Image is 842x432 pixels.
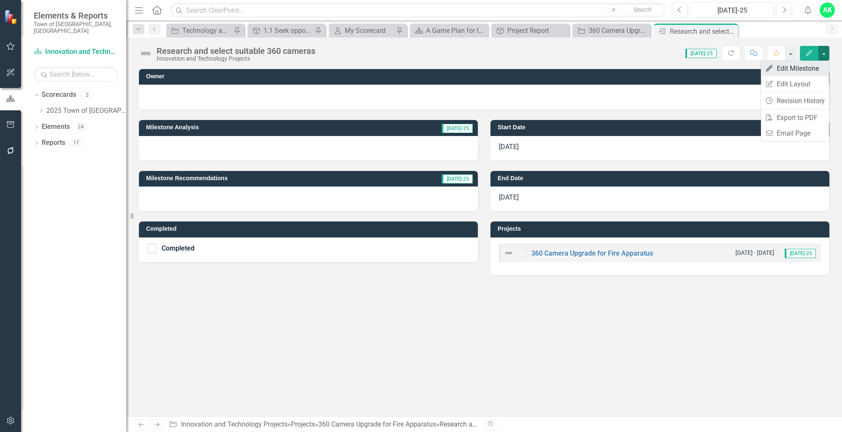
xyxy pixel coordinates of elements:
h3: Milestone Recommendations [146,175,381,181]
a: Elements [42,122,70,132]
a: 1.1 Seek opportunities to enhance public trust by sharing information in an accessible, convenien... [250,25,313,36]
span: [DATE]-25 [685,49,717,58]
div: Research and select suitable 360 cameras [670,26,736,37]
img: Not Defined [504,248,514,258]
small: [DATE] - [DATE] [735,249,774,257]
a: Technology and Innovation - Tactical Actions [168,25,232,36]
a: Project Report [493,25,567,36]
div: Project Report [507,25,567,36]
h3: Start Date [498,124,825,131]
h3: Projects [498,226,825,232]
input: Search ClearPoint... [171,3,666,18]
div: Innovation and Technology Projects [157,56,315,62]
a: A Game Plan for the Future [412,25,486,36]
small: Town of [GEOGRAPHIC_DATA], [GEOGRAPHIC_DATA] [34,21,118,35]
div: 360 Camera Upgrade for Fire Apparatus [589,25,648,36]
a: Export to PDF [761,110,829,125]
a: My Scorecard [331,25,394,36]
h3: Completed [146,226,474,232]
a: Innovation and Technology Projects [181,420,288,428]
div: » » » [169,420,478,429]
span: [DATE]-25 [442,174,473,184]
a: Scorecards [42,90,76,100]
span: [DATE]-25 [442,124,473,133]
div: [DATE]-25 [693,5,771,16]
div: 17 [69,139,83,147]
a: Edit Layout [761,76,829,92]
a: 360 Camera Upgrade for Fire Apparatus [575,25,648,36]
span: Elements & Reports [34,11,118,21]
div: Research and select suitable 360 cameras [157,46,315,56]
button: AK [820,3,835,18]
img: ClearPoint Strategy [4,10,19,24]
h3: Owner [146,73,825,80]
div: Technology and Innovation - Tactical Actions [182,25,232,36]
div: 2 [80,91,94,99]
span: [DATE]-25 [785,249,816,258]
a: Innovation and Technology Projects [34,47,118,57]
span: [DATE] [499,143,519,151]
span: [DATE] [499,193,519,201]
a: Projects [291,420,315,428]
button: [DATE]-25 [690,3,774,18]
div: A Game Plan for the Future [426,25,486,36]
a: 360 Camera Upgrade for Fire Apparatus [318,420,436,428]
div: Research and select suitable 360 cameras [440,420,565,428]
img: Not Defined [139,47,152,60]
a: 2025 Town of [GEOGRAPHIC_DATA] [46,106,126,116]
div: My Scorecard [345,25,394,36]
div: 24 [74,123,88,131]
h3: Milestone Analysis [146,124,350,131]
input: Search Below... [34,67,118,82]
a: Edit Milestone [761,61,829,76]
a: Revision History [761,93,829,109]
a: 360 Camera Upgrade for Fire Apparatus [531,249,653,257]
button: Search [621,4,663,16]
span: Search [634,6,652,13]
a: Email Page [761,125,829,141]
div: 1.1 Seek opportunities to enhance public trust by sharing information in an accessible, convenien... [264,25,313,36]
a: Reports [42,138,65,148]
h3: End Date [498,175,825,181]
